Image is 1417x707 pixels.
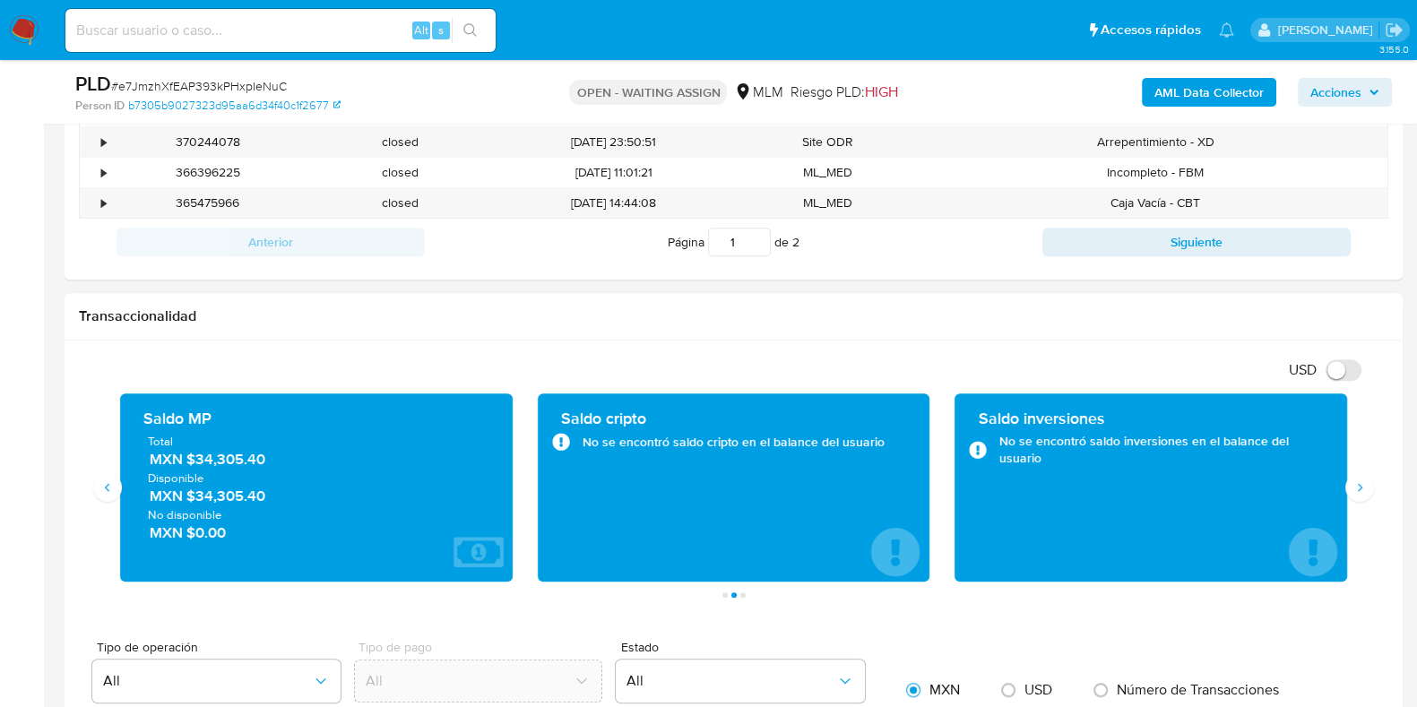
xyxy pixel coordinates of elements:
[111,188,304,218] div: 365475966
[731,188,924,218] div: ML_MED
[101,194,106,211] div: •
[1101,21,1201,39] span: Accesos rápidos
[1154,78,1264,107] b: AML Data Collector
[1378,42,1408,56] span: 3.155.0
[111,77,287,95] span: # e7JmzhXfEAP393kPHxpIeNuC
[1042,228,1351,256] button: Siguiente
[75,69,111,98] b: PLD
[924,188,1387,218] div: Caja Vacía - CBT
[731,158,924,187] div: ML_MED
[128,98,341,114] a: b7305b9027323d95aa6d34f40c1f2677
[924,127,1387,157] div: Arrepentimiento - XD
[497,158,731,187] div: [DATE] 11:01:21
[111,158,304,187] div: 366396225
[414,22,428,39] span: Alt
[1142,78,1276,107] button: AML Data Collector
[1219,22,1234,38] a: Notificaciones
[1298,78,1392,107] button: Acciones
[1277,22,1378,39] p: carlos.soto@mercadolibre.com.mx
[924,158,1387,187] div: Incompleto - FBM
[304,127,497,157] div: closed
[668,228,799,256] span: Página de
[790,82,897,102] span: Riesgo PLD:
[438,22,444,39] span: s
[117,228,425,256] button: Anterior
[304,158,497,187] div: closed
[111,127,304,157] div: 370244078
[75,98,125,114] b: Person ID
[79,307,1388,325] h1: Transaccionalidad
[792,233,799,251] span: 2
[734,82,782,102] div: MLM
[101,134,106,151] div: •
[304,188,497,218] div: closed
[1310,78,1361,107] span: Acciones
[497,127,731,157] div: [DATE] 23:50:51
[864,82,897,102] span: HIGH
[101,164,106,181] div: •
[1385,21,1404,39] a: Salir
[452,18,488,43] button: search-icon
[497,188,731,218] div: [DATE] 14:44:08
[569,80,727,105] p: OPEN - WAITING ASSIGN
[65,19,496,42] input: Buscar usuario o caso...
[731,127,924,157] div: Site ODR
